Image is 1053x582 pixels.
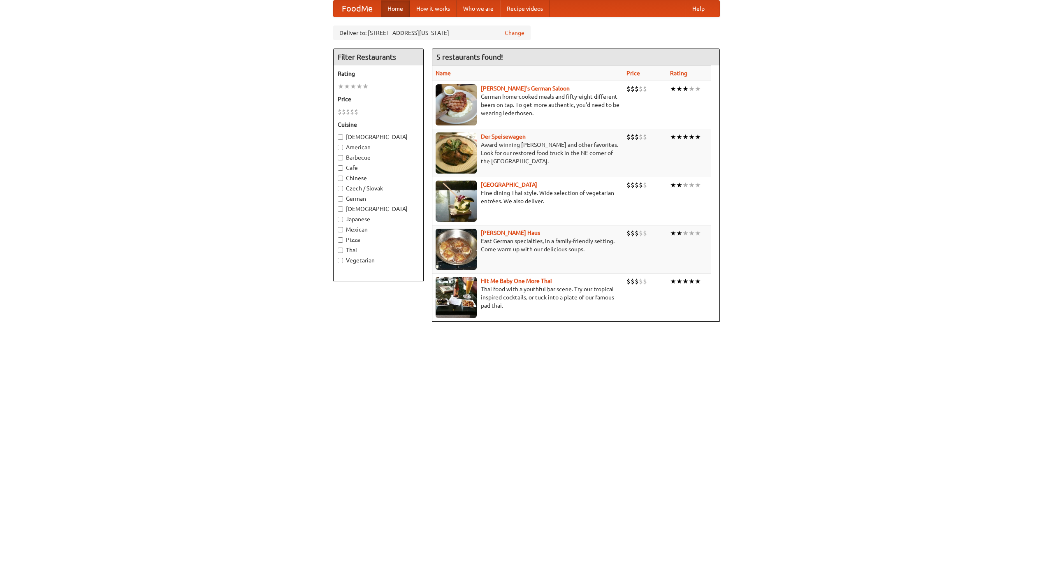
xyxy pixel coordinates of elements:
li: ★ [350,82,356,91]
li: $ [643,229,647,238]
li: ★ [676,84,682,93]
li: ★ [344,82,350,91]
li: $ [635,277,639,286]
label: [DEMOGRAPHIC_DATA] [338,133,419,141]
label: Japanese [338,215,419,223]
li: $ [626,132,631,141]
li: ★ [676,229,682,238]
li: $ [626,84,631,93]
li: ★ [689,181,695,190]
li: $ [635,229,639,238]
img: babythai.jpg [436,277,477,318]
li: ★ [689,84,695,93]
p: Thai food with a youthful bar scene. Try our tropical inspired cocktails, or tuck into a plate of... [436,285,620,310]
p: Award-winning [PERSON_NAME] and other favorites. Look for our restored food truck in the NE corne... [436,141,620,165]
li: $ [639,132,643,141]
a: Hit Me Baby One More Thai [481,278,552,284]
img: kohlhaus.jpg [436,229,477,270]
a: Change [505,29,524,37]
li: $ [631,132,635,141]
p: Fine dining Thai-style. Wide selection of vegetarian entrées. We also deliver. [436,189,620,205]
li: $ [643,181,647,190]
a: Price [626,70,640,77]
label: Pizza [338,236,419,244]
input: Cafe [338,165,343,171]
li: ★ [682,84,689,93]
a: Help [686,0,711,17]
li: ★ [689,277,695,286]
li: $ [639,84,643,93]
input: Chinese [338,176,343,181]
li: $ [639,181,643,190]
li: $ [346,107,350,116]
input: [DEMOGRAPHIC_DATA] [338,134,343,140]
li: ★ [338,82,344,91]
input: Czech / Slovak [338,186,343,191]
li: $ [626,229,631,238]
li: $ [635,181,639,190]
label: American [338,143,419,151]
label: Cafe [338,164,419,172]
ng-pluralize: 5 restaurants found! [436,53,503,61]
label: Chinese [338,174,419,182]
a: [PERSON_NAME]'s German Saloon [481,85,570,92]
p: East German specialties, in a family-friendly setting. Come warm up with our delicious soups. [436,237,620,253]
a: Who we are [457,0,500,17]
p: German home-cooked meals and fifty-eight different beers on tap. To get more authentic, you'd nee... [436,93,620,117]
input: Barbecue [338,155,343,160]
li: $ [631,84,635,93]
li: $ [643,277,647,286]
li: ★ [682,132,689,141]
li: $ [626,181,631,190]
a: Der Speisewagen [481,133,526,140]
li: $ [350,107,354,116]
li: $ [639,229,643,238]
div: Deliver to: [STREET_ADDRESS][US_STATE] [333,26,531,40]
h5: Price [338,95,419,103]
li: ★ [676,132,682,141]
li: ★ [695,181,701,190]
label: Thai [338,246,419,254]
li: ★ [362,82,369,91]
img: esthers.jpg [436,84,477,125]
h5: Cuisine [338,121,419,129]
label: Barbecue [338,153,419,162]
li: $ [635,132,639,141]
input: Mexican [338,227,343,232]
li: $ [643,84,647,93]
li: $ [635,84,639,93]
h5: Rating [338,70,419,78]
h4: Filter Restaurants [334,49,423,65]
li: ★ [670,84,676,93]
img: speisewagen.jpg [436,132,477,174]
li: $ [626,277,631,286]
label: [DEMOGRAPHIC_DATA] [338,205,419,213]
li: ★ [695,229,701,238]
li: $ [338,107,342,116]
li: $ [639,277,643,286]
li: $ [631,277,635,286]
li: ★ [356,82,362,91]
input: [DEMOGRAPHIC_DATA] [338,206,343,212]
li: ★ [670,132,676,141]
a: How it works [410,0,457,17]
a: [PERSON_NAME] Haus [481,230,540,236]
input: Thai [338,248,343,253]
li: ★ [689,229,695,238]
li: ★ [682,277,689,286]
li: ★ [670,277,676,286]
li: ★ [695,132,701,141]
li: ★ [670,181,676,190]
li: ★ [695,84,701,93]
input: Vegetarian [338,258,343,263]
li: $ [643,132,647,141]
a: Recipe videos [500,0,550,17]
input: German [338,196,343,202]
label: German [338,195,419,203]
li: ★ [682,181,689,190]
label: Vegetarian [338,256,419,264]
input: American [338,145,343,150]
